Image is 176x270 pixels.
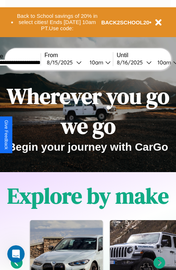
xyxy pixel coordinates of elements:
button: Back to School savings of 20% in select cities! Ends [DATE] 10am PT.Use code: [13,11,101,33]
button: 10am [84,59,113,66]
h1: Explore by make [7,181,169,211]
button: 8/15/2025 [45,59,84,66]
div: 8 / 15 / 2025 [47,59,76,66]
div: 10am [86,59,105,66]
iframe: Intercom live chat [7,245,25,263]
div: Give Feedback [4,120,9,150]
div: 8 / 16 / 2025 [117,59,146,66]
div: 10am [154,59,173,66]
b: BACK2SCHOOL20 [101,19,150,25]
label: From [45,52,113,59]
